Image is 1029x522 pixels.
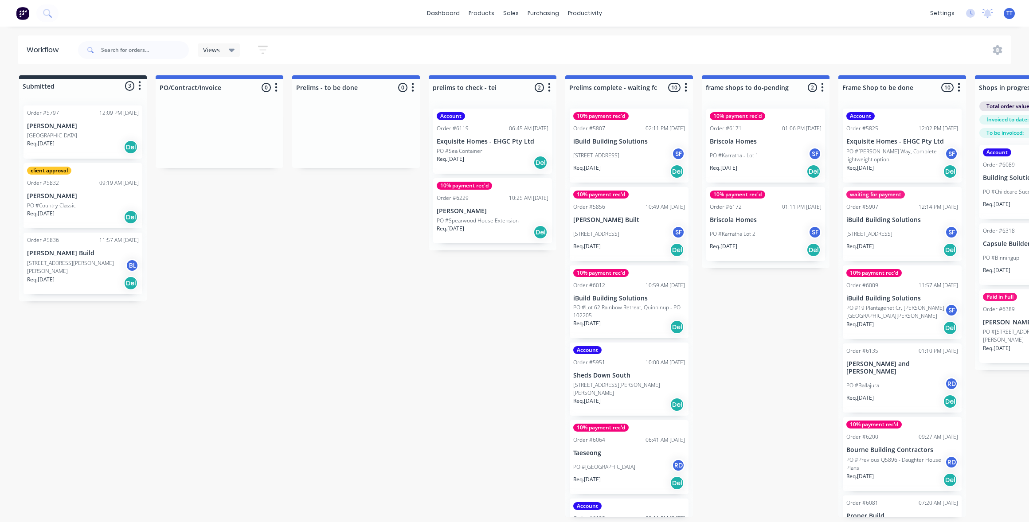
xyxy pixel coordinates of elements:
div: RD [945,377,958,390]
div: 01:06 PM [DATE] [782,125,822,132]
div: Del [943,321,957,335]
div: Order #6119 [437,125,469,132]
div: Account [573,502,602,510]
p: [STREET_ADDRESS] [846,230,892,238]
p: Req. [DATE] [983,344,1010,352]
div: Account [846,112,875,120]
div: AccountOrder #611906:45 AM [DATE]Exquisite Homes - EHGC Pty LtdPO #Sea ContainerReq.[DATE]Del [433,109,552,174]
div: 10% payment rec'dOrder #617101:06 PM [DATE]Briscola HomesPO #Karratha - Lot 1SFReq.[DATE]Del [706,109,825,183]
p: PO #Binningup [983,254,1019,262]
p: Req. [DATE] [437,155,464,163]
div: 10% payment rec'dOrder #617201:11 PM [DATE]Briscola HomesPO #Karratha Lot 2SFReq.[DATE]Del [706,187,825,261]
p: [STREET_ADDRESS][PERSON_NAME][PERSON_NAME] [573,381,685,397]
p: Req. [DATE] [846,164,874,172]
p: Req. [DATE] [573,242,601,250]
p: Req. [DATE] [27,276,55,284]
p: [PERSON_NAME] [437,207,548,215]
div: Del [943,164,957,179]
div: Del [533,225,548,239]
div: 10:25 AM [DATE] [509,194,548,202]
p: PO #Karratha - Lot 1 [710,152,759,160]
p: Taeseong [573,449,685,457]
div: 06:45 AM [DATE] [509,125,548,132]
div: Del [533,156,548,170]
div: SF [945,147,958,160]
div: Order #6172 [710,203,742,211]
div: Del [124,276,138,290]
div: Del [670,476,684,490]
p: [PERSON_NAME] [27,192,139,200]
div: Order #5836 [27,236,59,244]
p: Briscola Homes [710,216,822,224]
p: [GEOGRAPHIC_DATA] [27,132,77,140]
div: Del [124,140,138,154]
p: Req. [DATE] [573,319,601,327]
div: Order #5807 [573,125,605,132]
div: 10% payment rec'd [846,269,902,277]
p: Req. [DATE] [27,210,55,218]
div: 01:11 PM [DATE] [782,203,822,211]
p: Bourne Building Contractors [846,446,958,454]
div: 10% payment rec'd [846,421,902,429]
p: [PERSON_NAME] [27,122,139,130]
div: 10% payment rec'dOrder #606406:41 AM [DATE]TaeseongPO #[GEOGRAPHIC_DATA]RDReq.[DATE]Del [570,420,689,494]
div: Order #6064 [573,436,605,444]
div: Del [806,243,821,257]
div: client approvalOrder #583209:19 AM [DATE][PERSON_NAME]PO #Country ClassicReq.[DATE]Del [23,163,142,228]
p: Req. [DATE] [710,242,737,250]
div: Order #579712:09 PM [DATE][PERSON_NAME][GEOGRAPHIC_DATA]Req.[DATE]Del [23,105,142,159]
div: Del [806,164,821,179]
div: 02:11 PM [DATE] [646,125,685,132]
div: 10% payment rec'd [710,191,765,199]
div: SF [945,304,958,317]
div: Order #5825 [846,125,878,132]
div: Account [437,112,465,120]
div: SF [808,147,822,160]
div: Del [124,210,138,224]
p: PO #[GEOGRAPHIC_DATA] [573,463,635,471]
span: Views [203,45,220,55]
p: [PERSON_NAME] and [PERSON_NAME] [846,360,958,375]
div: 10% payment rec'd [573,112,629,120]
div: Del [943,473,957,487]
div: 10% payment rec'dOrder #620009:27 AM [DATE]Bourne Building ContractorsPO #Previous Q5896 - Daught... [843,417,962,491]
span: To be invoiced: [986,129,1024,137]
p: [STREET_ADDRESS] [573,230,619,238]
div: Order #5797 [27,109,59,117]
p: Req. [DATE] [573,475,601,483]
div: Order #5856 [573,203,605,211]
p: PO #Ballajura [846,382,879,390]
p: PO #Karratha Lot 2 [710,230,755,238]
div: 09:27 AM [DATE] [919,433,958,441]
div: client approval [27,167,71,175]
p: PO #Spearwood House Extension [437,217,519,225]
div: Order #6081 [846,499,878,507]
div: 10% payment rec'd [573,269,629,277]
div: Del [670,164,684,179]
div: Order #6389 [983,305,1015,313]
div: 12:02 PM [DATE] [919,125,958,132]
p: PO #Lot 62 Rainbow Retreat, Quinninup - PO 102205 [573,304,685,319]
p: Req. [DATE] [846,242,874,250]
p: Req. [DATE] [573,164,601,172]
p: Req. [DATE] [27,140,55,148]
div: 12:14 PM [DATE] [919,203,958,211]
div: 11:57 AM [DATE] [99,236,139,244]
img: Factory [16,7,29,20]
p: Req. [DATE] [437,225,464,233]
div: 10% payment rec'dOrder #580702:11 PM [DATE]iBuild Building Solutions[STREET_ADDRESS]SFReq.[DATE]Del [570,109,689,183]
div: Paid in Full [983,293,1017,301]
span: TT [1006,9,1013,17]
p: Exquisite Homes - EHGC Pty Ltd [846,138,958,145]
p: Req. [DATE] [846,320,874,328]
div: 10% payment rec'd [573,191,629,199]
div: SF [945,226,958,239]
div: 11:57 AM [DATE] [919,281,958,289]
div: Order #5951 [573,358,605,366]
div: 10% payment rec'dOrder #622910:25 AM [DATE][PERSON_NAME]PO #Spearwood House ExtensionReq.[DATE]Del [433,178,552,243]
div: Order #5907 [846,203,878,211]
div: 10% payment rec'dOrder #600911:57 AM [DATE]iBuild Building SolutionsPO #19 Plantagenet Cr, [PERSO... [843,265,962,339]
p: PO #Sea Container [437,147,482,155]
p: [PERSON_NAME] Build [27,249,139,257]
div: Account [983,148,1011,156]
